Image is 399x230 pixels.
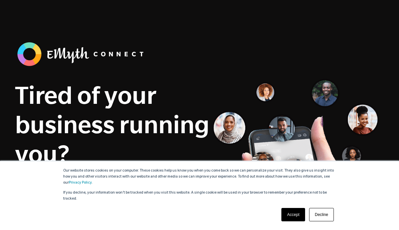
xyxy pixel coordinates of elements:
p: Our website stores cookies on your computer. These cookies help us know you when you come back so... [63,168,336,186]
a: Decline [309,208,334,221]
a: Privacy Policy [69,181,92,185]
a: Accept [281,208,305,221]
h1: Tired of your business running you? [15,80,210,168]
p: If you decline, your information won’t be tracked when you visit this website. A single cookie wi... [63,190,336,202]
img: banner_logo [15,40,149,68]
